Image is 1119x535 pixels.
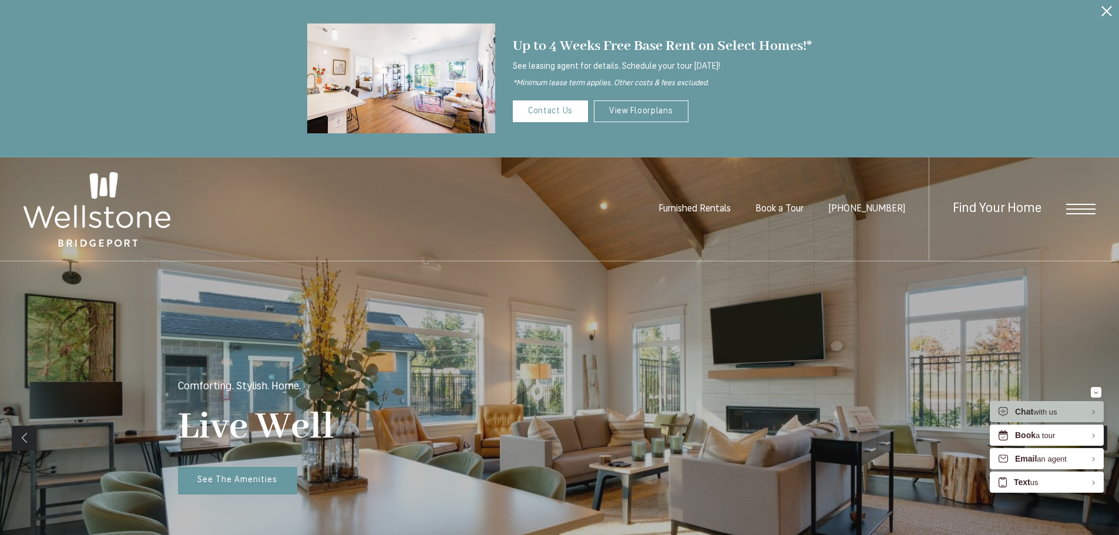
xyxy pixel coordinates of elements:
[513,79,812,89] div: *Minimum lease term applies. Other costs & fees excluded.
[658,204,731,214] a: Furnished Rentals
[828,204,905,214] span: [PHONE_NUMBER]
[953,202,1041,216] a: Find Your Home
[594,100,688,122] a: View Floorplans
[513,60,812,73] p: See leasing agent for details. Schedule your tour [DATE]!
[178,467,297,495] a: See The Amenities
[513,100,588,122] a: Contact Us
[178,404,334,450] p: Live Well
[513,35,812,58] div: Up to 4 Weeks Free Base Rent on Select Homes!*
[197,476,277,484] span: See The Amenities
[23,172,170,247] img: Wellstone
[12,426,36,450] a: Previous
[828,204,905,214] a: Call Us at (253) 642-8681
[307,23,495,133] img: Settle into comfort at Wellstone
[178,382,301,392] p: Comforting. Stylish. Home.
[1066,204,1096,214] button: Open Menu
[755,204,804,214] a: Book a Tour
